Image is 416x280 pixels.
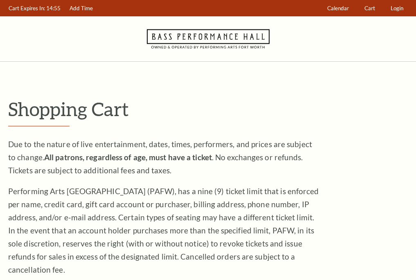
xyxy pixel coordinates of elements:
[44,152,212,162] strong: All patrons, regardless of age, must have a ticket
[391,5,403,11] span: Login
[8,99,408,119] p: Shopping Cart
[46,5,61,11] span: 14:55
[387,0,407,16] a: Login
[66,0,97,16] a: Add Time
[8,139,312,175] span: Due to the nature of live entertainment, dates, times, performers, and prices are subject to chan...
[361,0,379,16] a: Cart
[8,185,319,276] p: Performing Arts [GEOGRAPHIC_DATA] (PAFW), has a nine (9) ticket limit that is enforced per name, ...
[327,5,349,11] span: Calendar
[9,5,45,11] span: Cart Expires In:
[364,5,375,11] span: Cart
[324,0,353,16] a: Calendar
